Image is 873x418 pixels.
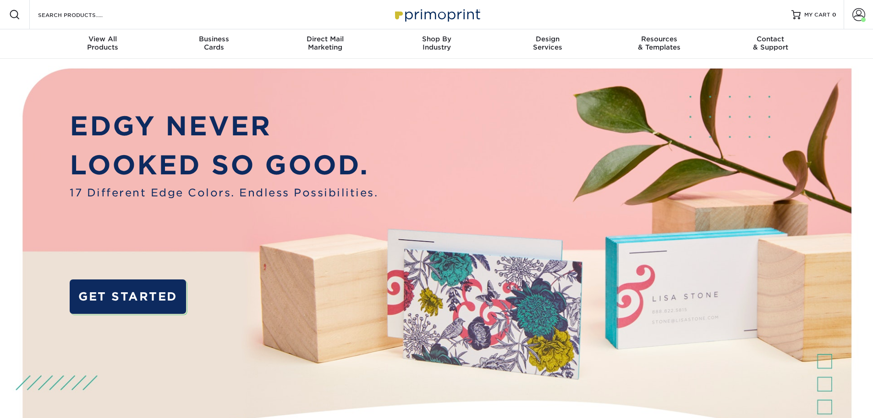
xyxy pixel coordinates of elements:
div: Services [492,35,604,51]
a: Contact& Support [715,29,826,59]
p: LOOKED SO GOOD. [70,145,378,185]
div: & Support [715,35,826,51]
span: 17 Different Edge Colors. Endless Possibilities. [70,185,378,201]
a: View AllProducts [47,29,159,59]
a: Resources& Templates [604,29,715,59]
a: DesignServices [492,29,604,59]
div: Marketing [269,35,381,51]
span: Contact [715,35,826,43]
a: Shop ByIndustry [381,29,492,59]
span: Resources [604,35,715,43]
span: View All [47,35,159,43]
input: SEARCH PRODUCTS..... [37,9,126,20]
span: Direct Mail [269,35,381,43]
div: Industry [381,35,492,51]
p: EDGY NEVER [70,106,378,146]
img: Primoprint [391,5,483,24]
div: Cards [158,35,269,51]
span: Design [492,35,604,43]
span: Shop By [381,35,492,43]
span: Business [158,35,269,43]
a: BusinessCards [158,29,269,59]
div: & Templates [604,35,715,51]
a: GET STARTED [70,279,186,314]
span: MY CART [804,11,830,19]
span: 0 [832,11,836,18]
a: Direct MailMarketing [269,29,381,59]
div: Products [47,35,159,51]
